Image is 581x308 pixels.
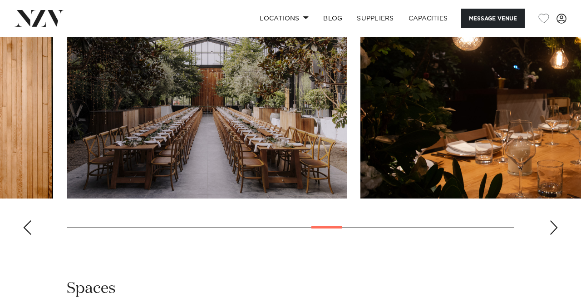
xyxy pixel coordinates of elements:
[15,10,64,26] img: nzv-logo.png
[461,9,525,28] button: Message Venue
[252,9,316,28] a: Locations
[401,9,455,28] a: Capacities
[316,9,350,28] a: BLOG
[350,9,401,28] a: SUPPLIERS
[67,278,116,299] h2: Spaces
